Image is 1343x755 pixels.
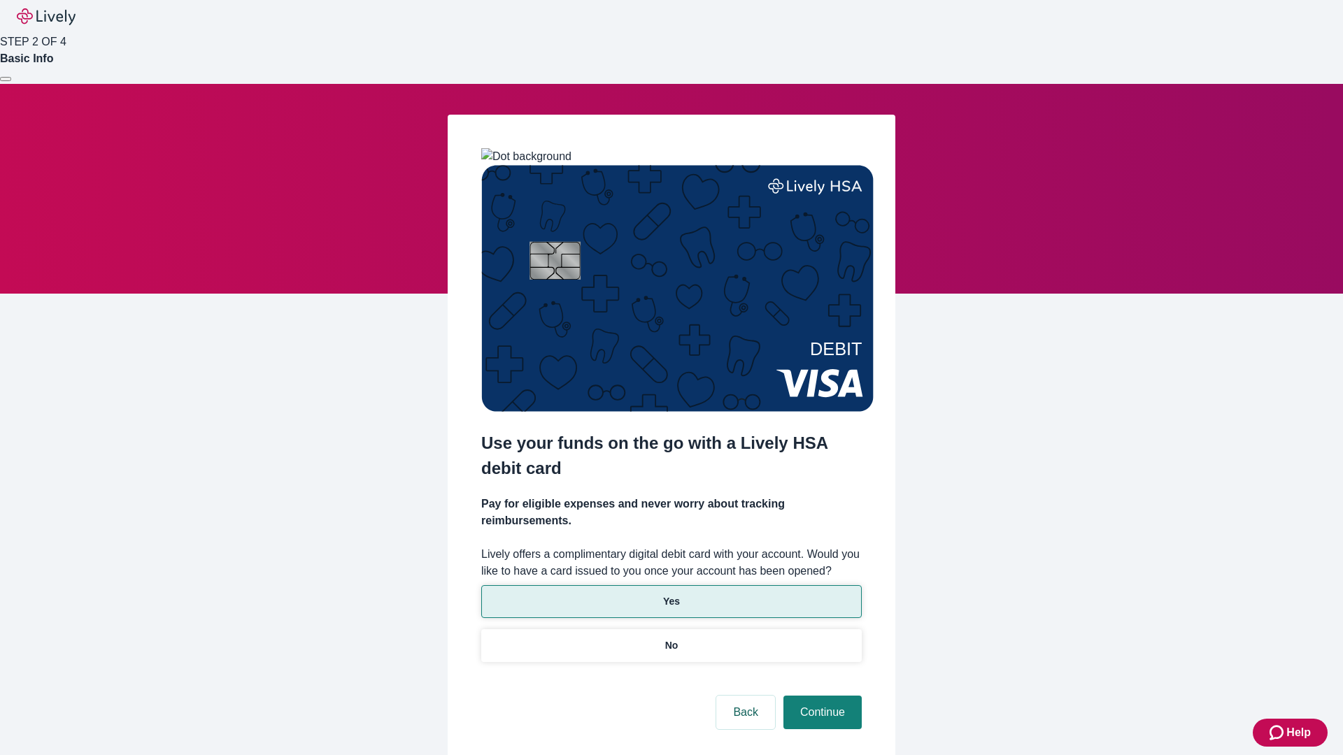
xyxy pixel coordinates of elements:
[1286,724,1311,741] span: Help
[481,585,862,618] button: Yes
[1270,724,1286,741] svg: Zendesk support icon
[481,431,862,481] h2: Use your funds on the go with a Lively HSA debit card
[1253,719,1328,747] button: Zendesk support iconHelp
[665,638,678,653] p: No
[481,546,862,580] label: Lively offers a complimentary digital debit card with your account. Would you like to have a card...
[783,696,862,729] button: Continue
[481,165,874,412] img: Debit card
[17,8,76,25] img: Lively
[716,696,775,729] button: Back
[481,148,571,165] img: Dot background
[663,594,680,609] p: Yes
[481,629,862,662] button: No
[481,496,862,529] h4: Pay for eligible expenses and never worry about tracking reimbursements.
